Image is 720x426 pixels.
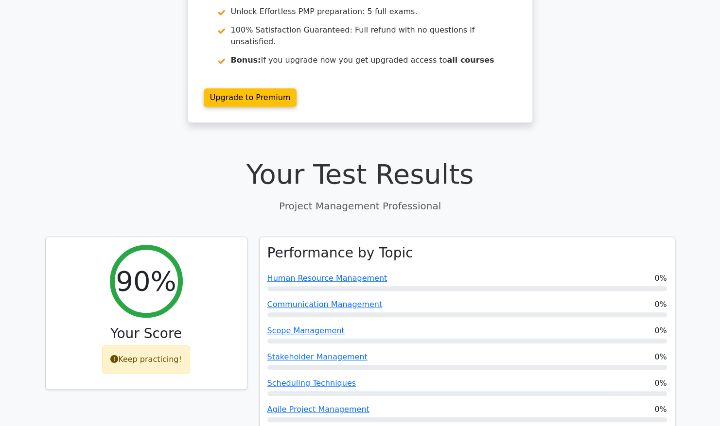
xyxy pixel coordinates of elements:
[204,88,297,107] a: Upgrade to Premium
[102,345,190,374] div: Keep practicing!
[654,351,667,363] span: 0%
[654,325,667,337] span: 0%
[267,273,387,283] a: Human Resource Management
[267,326,345,335] a: Scope Management
[267,405,369,414] a: Agile Project Management
[45,199,675,213] p: Project Management Professional
[45,158,675,190] h1: Your Test Results
[267,378,356,388] a: Scheduling Techniques
[116,265,176,297] h2: 90%
[267,245,413,261] h3: Performance by Topic
[654,273,667,284] span: 0%
[267,352,368,361] a: Stakeholder Management
[654,404,667,415] span: 0%
[654,377,667,389] span: 0%
[267,300,383,309] a: Communication Management
[654,299,667,310] span: 0%
[53,325,239,342] h3: Your Score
